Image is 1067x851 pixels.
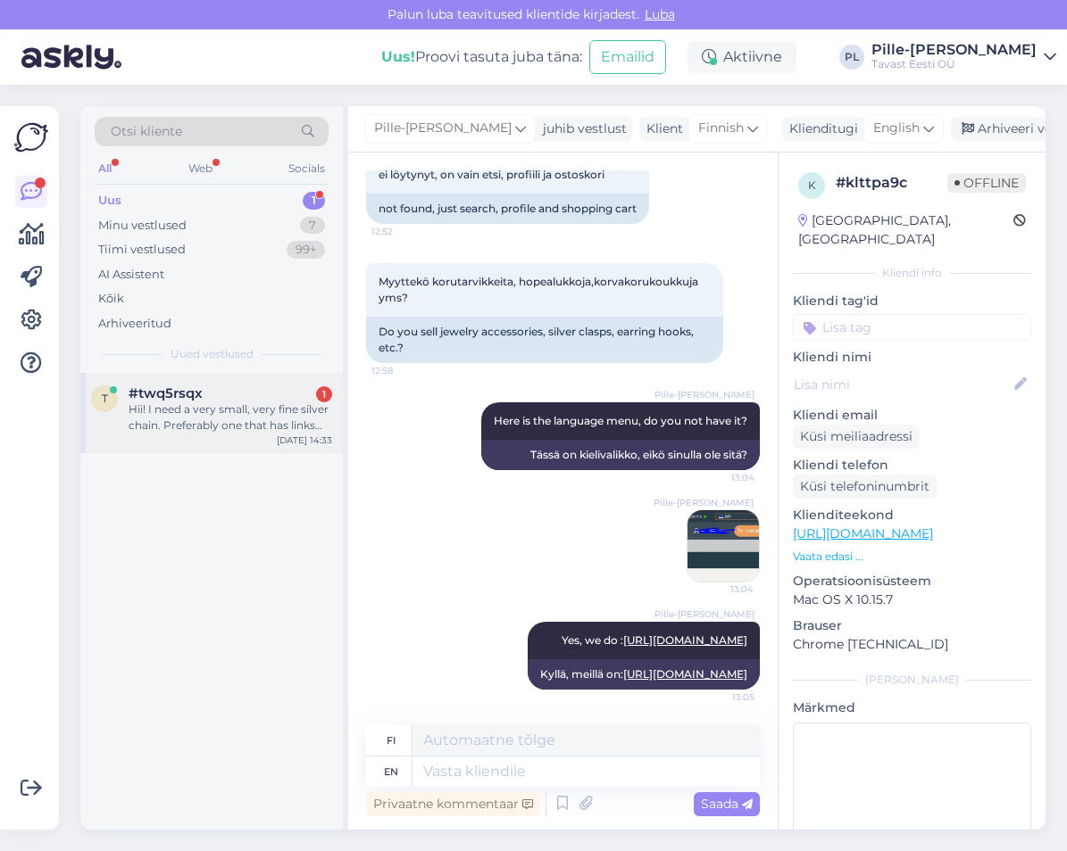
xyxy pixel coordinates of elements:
div: 99+ [287,241,325,259]
div: Uus [98,192,121,210]
div: Hii! I need a very small, very fine silver chain. Preferably one that has links smaller than a mi... [129,401,332,434]
div: Kyllä, meillä on: [528,659,760,690]
div: Kliendi info [793,265,1031,281]
img: Askly Logo [14,120,48,154]
span: Pille-[PERSON_NAME] [654,388,754,401]
input: Lisa tag [793,314,1031,341]
span: Luba [639,6,680,22]
div: 1 [303,192,325,210]
p: Kliendi email [793,406,1031,425]
div: fi [387,725,396,756]
div: Web [185,157,216,180]
p: Kliendi telefon [793,456,1031,475]
p: Operatsioonisüsteem [793,572,1031,591]
div: Pille-[PERSON_NAME] [871,43,1037,57]
input: Lisa nimi [794,375,1011,394]
div: All [95,157,115,180]
span: #twq5rsqx [129,385,203,401]
p: Chrome [TECHNICAL_ID] [793,635,1031,654]
button: Emailid [589,40,666,74]
a: [URL][DOMAIN_NAME] [623,667,747,681]
span: Pille-[PERSON_NAME] [374,119,512,138]
div: en [384,756,398,787]
a: [URL][DOMAIN_NAME] [623,633,747,647]
span: 13:05 [688,690,754,704]
div: Tiimi vestlused [98,241,186,259]
a: [URL][DOMAIN_NAME] [793,525,933,541]
span: English [873,119,920,138]
div: Aktiivne [688,41,796,73]
div: Arhiveeritud [98,315,171,333]
p: Kliendi tag'id [793,292,1031,310]
span: Finnish [698,119,744,138]
span: 13:04 [688,471,754,484]
p: Mac OS X 10.15.7 [793,591,1031,609]
span: 12:52 [371,225,438,238]
span: Uued vestlused [171,346,254,362]
div: Küsi meiliaadressi [793,425,920,449]
span: Offline [947,173,1026,193]
div: # klttpa9c [836,172,947,194]
div: 7 [300,217,325,235]
span: Pille-[PERSON_NAME] [654,496,754,509]
span: Otsi kliente [111,122,182,141]
div: Klient [639,120,683,138]
a: Pille-[PERSON_NAME]Tavast Eesti OÜ [871,43,1056,71]
div: Do you sell jewelry accessories, silver clasps, earring hooks, etc.? [366,317,723,363]
span: 13:04 [687,582,754,596]
div: Privaatne kommentaar [366,792,540,816]
div: Tässä on kielivalikko, eikö sinulla ole sitä? [481,440,760,470]
div: [DATE] 14:33 [277,434,332,447]
p: Brauser [793,616,1031,635]
div: juhib vestlust [536,120,627,138]
img: Attachment [688,510,759,582]
div: Küsi telefoninumbrit [793,475,937,499]
div: not found, just search, profile and shopping cart [366,194,649,224]
div: Klienditugi [782,120,858,138]
div: [PERSON_NAME] [793,672,1031,688]
p: Kliendi nimi [793,348,1031,367]
p: Vaata edasi ... [793,549,1031,565]
span: Pille-[PERSON_NAME] [654,607,754,621]
div: Minu vestlused [98,217,187,235]
span: ei löytynyt, on vain etsi, profiili ja ostoskori [379,168,604,181]
div: Kõik [98,290,124,308]
div: PL [839,45,864,70]
div: Proovi tasuta juba täna: [381,46,582,68]
p: Märkmed [793,698,1031,717]
span: 12:58 [371,364,438,377]
span: Here is the language menu, do you not have it? [494,414,747,427]
span: Myyttekö korutarvikkeita, hopealukkoja,korvakorukoukkuja yms? [379,275,701,304]
span: Saada [701,796,753,812]
div: Socials [285,157,329,180]
b: Uus! [381,48,415,65]
div: [GEOGRAPHIC_DATA], [GEOGRAPHIC_DATA] [798,211,1013,249]
span: k [808,178,816,192]
span: t [102,392,108,405]
div: AI Assistent [98,266,164,284]
div: Tavast Eesti OÜ [871,57,1037,71]
p: Klienditeekond [793,506,1031,525]
div: 1 [316,386,332,402]
span: Yes, we do : [562,633,747,647]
